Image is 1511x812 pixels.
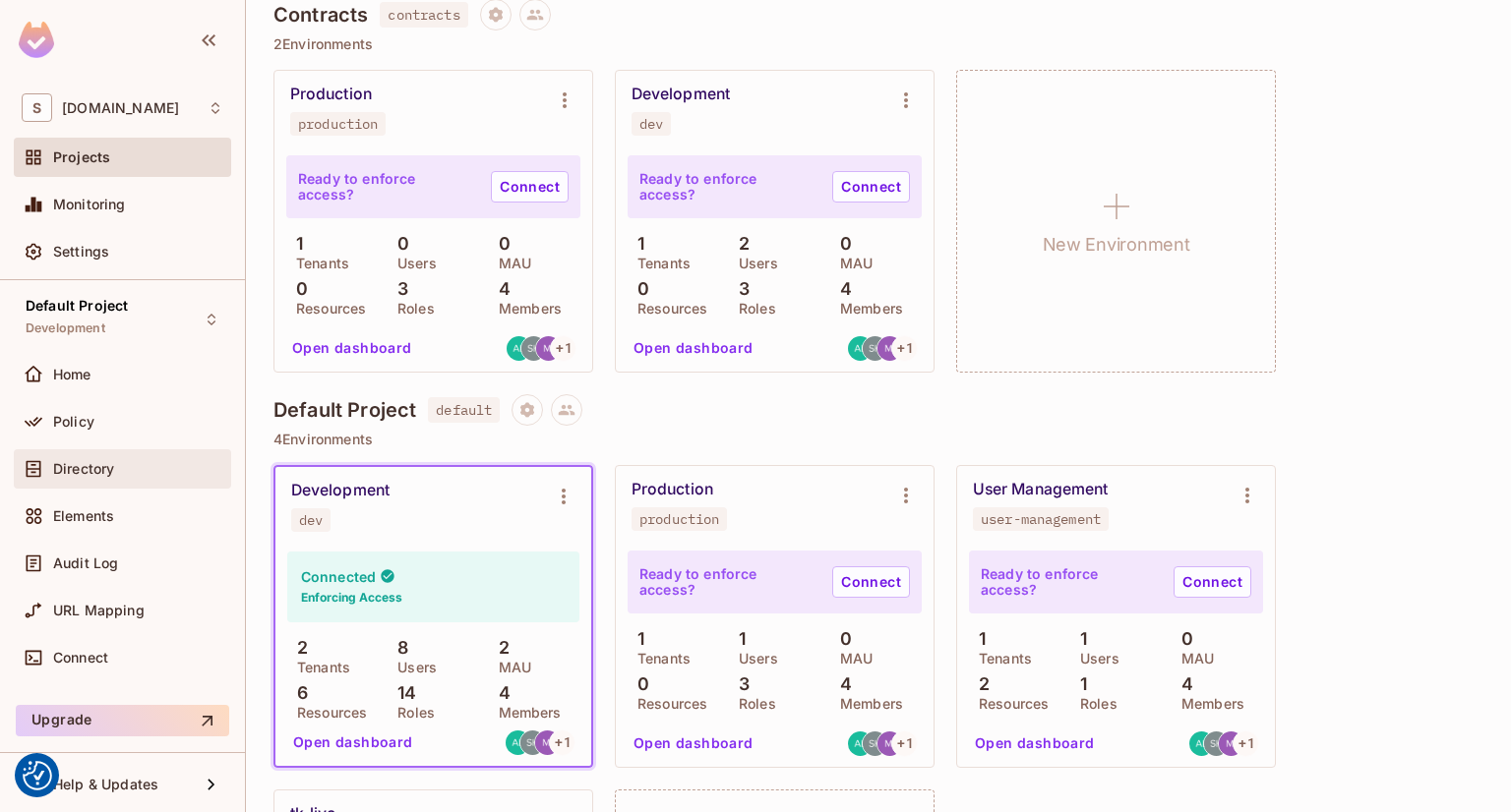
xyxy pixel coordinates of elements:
p: 14 [388,683,416,703]
p: Ready to enforce access? [981,566,1158,598]
p: Ready to enforce access? [639,171,816,203]
p: Roles [1070,696,1118,712]
img: shyamalan.chemmery@testshipping.com [1204,731,1229,756]
img: michal.wojcik@testshipping.com [1219,731,1243,756]
img: shyamalan.chemmery@testshipping.com [520,730,545,755]
div: Development [632,85,730,104]
p: 2 Environments [273,36,1483,52]
span: default [428,397,500,423]
span: Home [53,367,91,382]
p: Tenants [287,660,350,675]
div: Production [290,85,372,104]
p: Roles [388,705,435,721]
button: Environment settings [886,81,926,120]
span: Default Project [26,298,128,314]
div: User Management [973,480,1108,499]
img: aleksandra.dziamska@testshipping.com [506,730,530,755]
p: Members [830,301,903,317]
p: Users [388,660,437,675]
span: Project settings [512,404,543,423]
span: + 1 [1239,736,1254,750]
p: Resources [286,301,366,317]
img: aleksandra.dziamska@testshipping.com [507,336,531,361]
p: 1 [286,234,303,254]
p: 2 [489,638,510,658]
img: shyamalan.chemmery@testshipping.com [863,731,887,756]
a: Connect [1174,566,1251,598]
p: 4 [1172,674,1193,694]
span: Monitoring [53,197,126,212]
img: SReyMgAAAABJRU5ErkJggg== [19,22,54,58]
p: 0 [628,279,649,299]
div: Development [291,481,390,500]
p: 0 [489,234,511,254]
img: michal.wojcik@testshipping.com [877,731,902,756]
img: aleksandra.dziamska@testshipping.com [848,731,873,756]
p: 3 [388,279,408,299]
p: 0 [1172,629,1193,649]
button: Consent Preferences [23,761,52,790]
button: Open dashboard [626,727,761,759]
p: Tenants [286,256,349,271]
img: aleksandra.dziamska@testshipping.com [848,336,873,361]
p: 0 [628,674,649,694]
h4: Default Project [273,398,416,422]
img: michal.wojcik@testshipping.com [536,336,561,361]
a: Connect [832,171,910,203]
p: MAU [489,256,531,271]
img: shyamalan.chemmery@testshipping.com [521,336,546,361]
p: Resources [628,696,707,712]
span: + 1 [555,735,571,749]
p: 4 [830,279,852,299]
p: Ready to enforce access? [639,566,816,598]
h4: Contracts [273,3,368,27]
h6: Enforcing Access [301,589,402,607]
span: Development [26,320,105,336]
span: Workspace: sea.live [62,100,179,116]
p: 2 [969,674,990,694]
div: production [298,116,378,132]
span: Directory [53,461,114,477]
p: Users [1070,651,1119,667]
button: Open dashboard [285,726,421,758]
button: Environment settings [544,477,583,516]
span: + 1 [897,736,913,750]
p: Ready to enforce access? [298,171,475,203]
button: Open dashboard [284,332,420,364]
p: 8 [388,638,408,658]
p: 2 [729,234,750,254]
p: Resources [287,705,367,721]
p: Roles [729,301,776,317]
p: 1 [1070,629,1087,649]
h1: New Environment [1043,230,1190,260]
span: Projects [53,149,110,165]
button: Environment settings [1228,476,1267,515]
p: MAU [489,660,531,675]
p: Tenants [628,256,691,271]
span: Project settings [480,9,512,28]
button: Open dashboard [626,332,761,364]
span: S [22,93,52,122]
p: Members [489,301,562,317]
p: 4 [489,683,511,703]
p: 1 [729,629,746,649]
p: MAU [1172,651,1214,667]
p: Users [729,651,778,667]
p: Members [489,705,562,721]
span: Policy [53,414,94,430]
p: Roles [729,696,776,712]
p: Members [830,696,903,712]
p: Resources [969,696,1049,712]
img: michal.wojcik@testshipping.com [535,730,560,755]
button: Open dashboard [967,727,1103,759]
button: Upgrade [16,705,229,736]
button: Environment settings [545,81,584,120]
img: Revisit consent button [23,761,52,790]
span: URL Mapping [53,603,145,618]
span: Audit Log [53,555,118,571]
p: Roles [388,301,435,317]
p: 1 [1070,674,1087,694]
span: + 1 [897,341,913,355]
p: Users [729,256,778,271]
p: 4 [830,674,852,694]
